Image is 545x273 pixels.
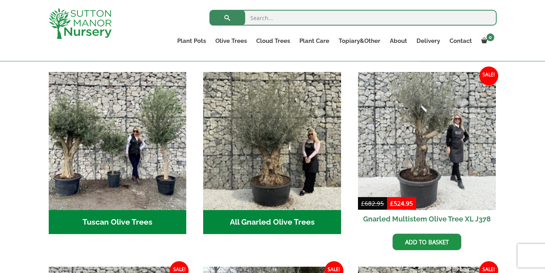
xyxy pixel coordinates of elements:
[412,35,445,46] a: Delivery
[393,234,461,250] a: Add to basket: “Gnarled Multistem Olive Tree XL J378”
[358,210,496,228] h2: Gnarled Multistem Olive Tree XL J378
[477,35,497,46] a: 0
[203,72,341,234] a: Visit product category All Gnarled Olive Trees
[211,35,251,46] a: Olive Trees
[49,72,187,234] a: Visit product category Tuscan Olive Trees
[385,35,412,46] a: About
[295,35,334,46] a: Plant Care
[203,72,341,210] img: All Gnarled Olive Trees
[445,35,477,46] a: Contact
[358,72,496,210] img: Gnarled Multistem Olive Tree XL J378
[49,210,187,234] h2: Tuscan Olive Trees
[390,199,413,207] bdi: 524.95
[390,199,394,207] span: £
[251,35,295,46] a: Cloud Trees
[479,66,498,85] span: Sale!
[209,10,497,26] input: Search...
[49,8,112,39] img: logo
[361,199,384,207] bdi: 682.95
[203,210,341,234] h2: All Gnarled Olive Trees
[334,35,385,46] a: Topiary&Other
[486,33,494,41] span: 0
[358,72,496,228] a: Sale! Gnarled Multistem Olive Tree XL J378
[172,35,211,46] a: Plant Pots
[361,199,365,207] span: £
[49,72,187,210] img: Tuscan Olive Trees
